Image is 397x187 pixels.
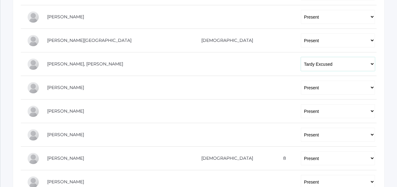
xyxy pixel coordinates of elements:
a: [PERSON_NAME] [47,179,84,185]
div: Emilia Diedrich [27,11,39,23]
a: [PERSON_NAME] [47,155,84,161]
div: Jasper Johnson [27,105,39,118]
div: Jade Johnson [27,129,39,141]
td: 8 [270,147,295,170]
a: [PERSON_NAME], [PERSON_NAME] [47,61,123,67]
td: [DEMOGRAPHIC_DATA] [180,29,270,52]
a: [PERSON_NAME] [47,132,84,137]
a: [PERSON_NAME] [47,108,84,114]
td: [DEMOGRAPHIC_DATA] [180,147,270,170]
a: [PERSON_NAME] [47,14,84,20]
div: Lincoln Farnes [27,34,39,47]
div: Ryder Hardisty [27,58,39,70]
div: Abrielle Hazen [27,82,39,94]
a: [PERSON_NAME][GEOGRAPHIC_DATA] [47,38,132,43]
div: Nora McKenzie [27,152,39,165]
a: [PERSON_NAME] [47,85,84,90]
